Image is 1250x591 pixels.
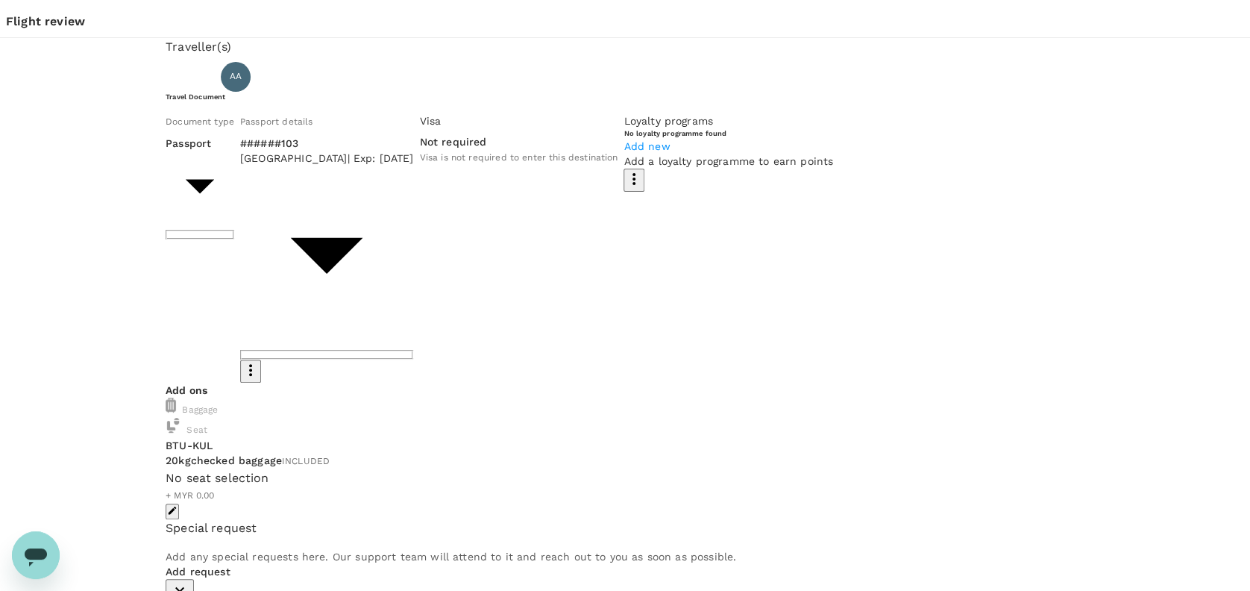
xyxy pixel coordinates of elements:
[166,564,1084,579] p: Add request
[166,383,1084,398] p: Add ons
[166,92,1084,101] h6: Travel Document
[282,456,330,466] span: INCLUDED
[419,115,441,127] span: Visa
[166,438,1084,453] p: BTU - KUL
[12,531,60,579] iframe: Button to launch messaging window
[166,418,180,433] img: baggage-icon
[166,469,1084,487] div: No seat selection
[230,69,242,84] span: AA
[6,13,1244,31] p: Flight review
[166,398,1084,418] div: Baggage
[166,136,234,151] p: Passport
[166,38,1084,56] p: Traveller(s)
[240,136,414,151] p: ######103
[166,116,234,127] span: Document type
[166,519,1084,537] p: Special request
[166,69,215,84] p: Traveller 1 :
[166,549,1084,564] p: Add any special requests here. Our support team will attend to it and reach out to you as soon as...
[624,140,670,152] span: Add new
[624,115,712,127] span: Loyalty programs
[240,136,414,166] div: ######103[GEOGRAPHIC_DATA]| Exp: [DATE]
[419,134,618,149] p: Not required
[166,490,215,501] span: + MYR 0.00
[257,68,553,86] p: [PERSON_NAME] [PERSON_NAME] ANAK ANGKAU
[166,454,282,466] span: 20kg checked baggage
[166,398,176,413] img: baggage-icon
[240,151,414,166] span: [GEOGRAPHIC_DATA] | Exp: [DATE]
[166,418,1084,438] div: Seat
[624,155,833,167] span: Add a loyalty programme to earn points
[240,116,312,127] span: Passport details
[624,128,833,138] h6: No loyalty programme found
[419,152,618,163] span: Visa is not required to enter this destination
